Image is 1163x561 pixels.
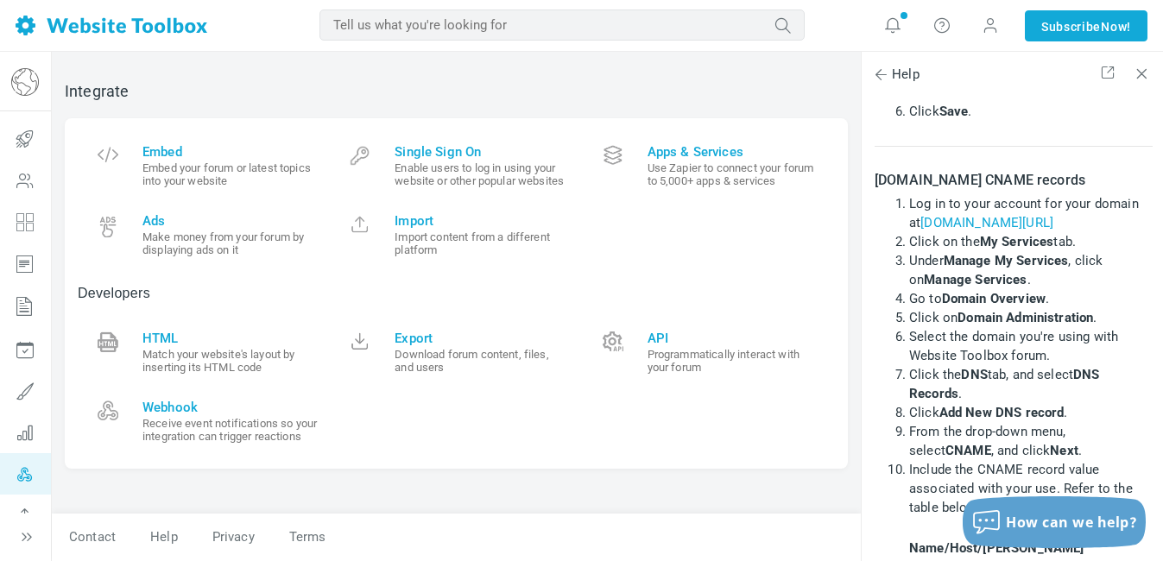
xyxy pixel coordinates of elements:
[939,104,969,119] strong: Save
[1025,10,1147,41] a: SubscribeNow!
[583,131,835,200] a: Apps & Services Use Zapier to connect your forum to 5,000+ apps & services
[909,365,1153,403] li: Click the tab, and select .
[583,318,835,387] a: API Programmatically interact with your forum
[909,194,1153,232] li: Log in to your account for your domain at
[909,540,1084,556] strong: Name/Host/[PERSON_NAME]
[963,496,1146,548] button: How can we help?
[142,144,317,160] span: Embed
[133,522,195,552] a: Help
[330,131,582,200] a: Single Sign On Enable users to log in using your website or other popular websites
[924,272,1027,287] strong: Manage Services
[142,213,317,229] span: Ads
[944,253,1069,268] strong: Manage My Services
[872,66,889,83] span: Back
[78,283,835,304] p: Developers
[142,230,317,256] small: Make money from your forum by displaying ads on it
[909,289,1153,308] li: Go to .
[78,387,330,456] a: Webhook Receive event notifications so your integration can trigger reactions
[909,102,1153,121] li: Click .
[142,417,317,443] small: Receive event notifications so your integration can trigger reactions
[1006,513,1137,532] span: How can we help?
[395,230,569,256] small: Import content from a different platform
[142,161,317,187] small: Embed your forum or latest topics into your website
[648,161,822,187] small: Use Zapier to connect your forum to 5,000+ apps & services
[395,348,569,374] small: Download forum content, files, and users
[52,522,133,552] a: Contact
[875,172,1153,188] h2: [DOMAIN_NAME] CNAME records
[875,65,920,85] span: Help
[78,318,330,387] a: HTML Match your website's layout by inserting its HTML code
[920,215,1053,230] a: [DOMAIN_NAME][URL]
[961,367,987,382] strong: DNS
[648,144,822,160] span: Apps & Services
[1050,443,1078,458] strong: Next
[942,291,1046,306] strong: Domain Overview
[395,331,569,346] span: Export
[909,422,1153,460] li: From the drop-down menu, select , and click .
[909,460,1153,517] li: Include the CNAME record value associated with your use. Refer to the table below:
[11,68,39,96] img: globe-icon.png
[65,82,848,101] h2: Integrate
[909,232,1153,251] li: Click on the tab.
[395,213,569,229] span: Import
[909,327,1153,365] li: Select the domain you're using with Website Toolbox forum.
[319,9,805,41] input: Tell us what you're looking for
[195,522,272,552] a: Privacy
[142,331,317,346] span: HTML
[648,331,822,346] span: API
[909,403,1153,422] li: Click .
[909,308,1153,327] li: Click on .
[142,348,317,374] small: Match your website's layout by inserting its HTML code
[648,348,822,374] small: Programmatically interact with your forum
[78,200,330,269] a: Ads Make money from your forum by displaying ads on it
[395,144,569,160] span: Single Sign On
[909,251,1153,289] li: Under , click on .
[1101,17,1131,36] span: Now!
[980,234,1054,249] strong: My Services
[395,161,569,187] small: Enable users to log in using your website or other popular websites
[142,400,317,415] span: Webhook
[958,310,1093,325] strong: Domain Administration
[272,522,344,552] a: Terms
[330,318,582,387] a: Export Download forum content, files, and users
[939,405,1065,420] strong: Add New DNS record
[330,200,582,269] a: Import Import content from a different platform
[945,443,991,458] strong: CNAME
[78,131,330,200] a: Embed Embed your forum or latest topics into your website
